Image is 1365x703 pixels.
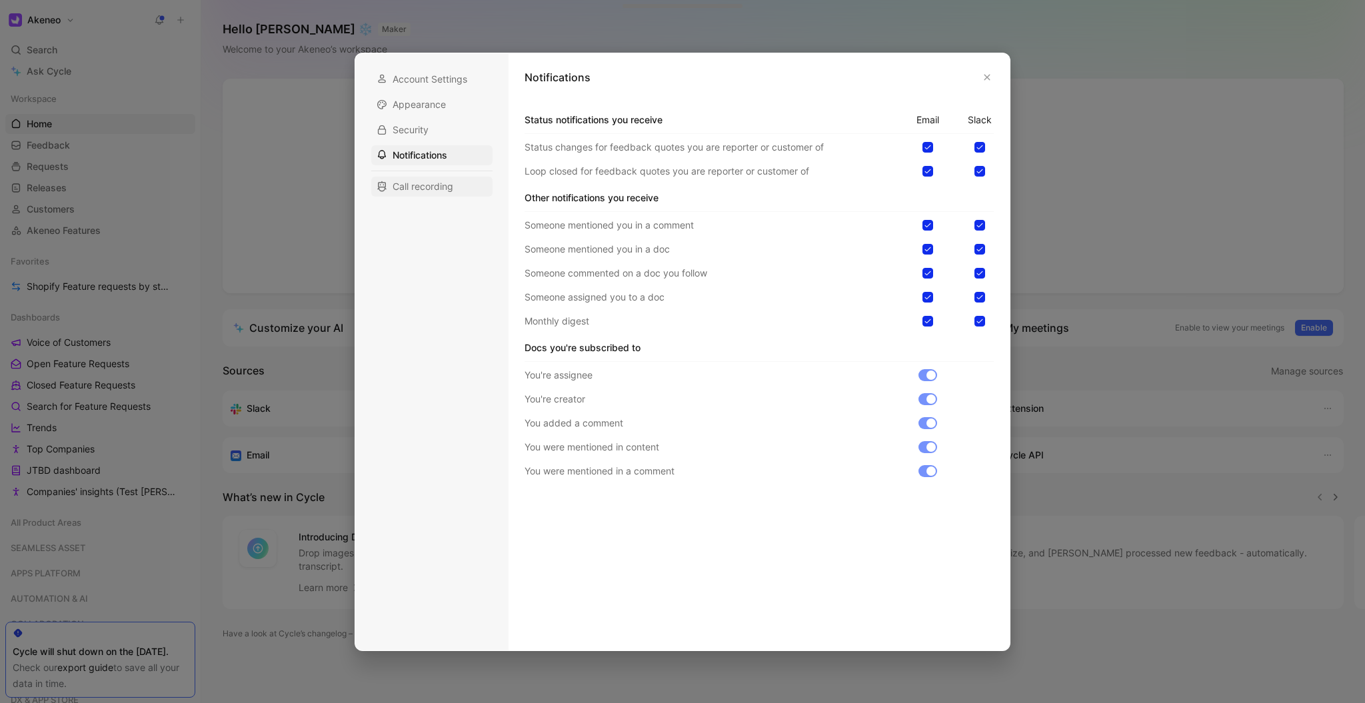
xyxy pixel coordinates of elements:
p: You're creator [525,391,890,407]
p: Monthly digest [525,313,890,329]
p: Status changes for feedback quotes you are reporter or customer of [525,139,890,155]
h1: Docs you're subscribed to [525,340,890,356]
div: Call recording [371,177,493,197]
span: Call recording [393,180,453,193]
h2: EMAIL [914,112,942,128]
p: You were mentioned in content [525,439,890,455]
div: Account Settings [371,69,493,89]
h2: SLACK [966,112,994,128]
h1: Status notifications you receive [525,112,890,128]
div: Notifications [371,145,493,165]
p: Loop closed for feedback quotes you are reporter or customer of [525,163,890,179]
span: Account Settings [393,73,467,86]
h1: Other notifications you receive [525,190,890,206]
p: Someone mentioned you in a comment [525,217,890,233]
span: Appearance [393,98,446,111]
p: Someone assigned you to a doc [525,289,890,305]
span: Notifications [393,149,447,162]
div: Security [371,120,493,140]
h1: Notifications [525,69,591,85]
p: Someone commented on a doc you follow [525,265,890,281]
p: You were mentioned in a comment [525,463,890,479]
div: Appearance [371,95,493,115]
p: You added a comment [525,415,890,431]
span: Security [393,123,429,137]
p: You're assignee [525,367,890,383]
p: Someone mentioned you in a doc [525,241,890,257]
